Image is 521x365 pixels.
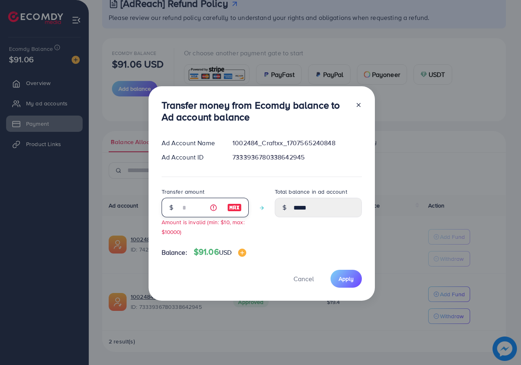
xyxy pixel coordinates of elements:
[155,138,226,148] div: Ad Account Name
[162,218,245,235] small: Amount is invalid (min: $10, max: $10000)
[238,249,246,257] img: image
[162,248,187,257] span: Balance:
[331,270,362,287] button: Apply
[226,153,368,162] div: 7333936780338642945
[293,274,314,283] span: Cancel
[219,248,232,257] span: USD
[226,138,368,148] div: 1002484_Craftxx_1707565240848
[155,153,226,162] div: Ad Account ID
[227,203,242,212] img: image
[194,247,246,257] h4: $91.06
[283,270,324,287] button: Cancel
[339,275,354,283] span: Apply
[162,188,204,196] label: Transfer amount
[162,99,349,123] h3: Transfer money from Ecomdy balance to Ad account balance
[275,188,347,196] label: Total balance in ad account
